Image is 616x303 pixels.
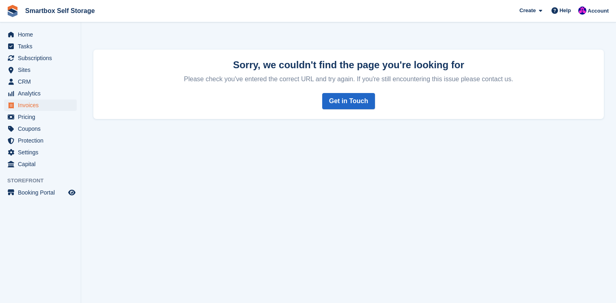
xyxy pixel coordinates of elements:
a: menu [4,29,77,40]
a: Preview store [67,188,77,197]
span: Create [519,6,536,15]
span: Coupons [18,123,67,134]
a: menu [4,76,77,87]
a: menu [4,135,77,146]
a: menu [4,158,77,170]
span: Subscriptions [18,52,67,64]
span: Protection [18,135,67,146]
span: Invoices [18,100,67,111]
span: Pricing [18,111,67,123]
a: menu [4,147,77,158]
img: stora-icon-8386f47178a22dfd0bd8f6a31ec36ba5ce8667c1dd55bd0f319d3a0aa187defe.svg [6,5,19,17]
img: Sam Austin [578,6,586,15]
a: menu [4,88,77,99]
span: Settings [18,147,67,158]
span: Booking Portal [18,187,67,198]
a: menu [4,123,77,134]
a: Get in Touch [322,93,375,109]
span: CRM [18,76,67,87]
span: Tasks [18,41,67,52]
h2: Sorry, we couldn't find the page you're looking for [103,59,594,70]
span: Storefront [7,177,81,185]
p: Please check you've entered the correct URL and try again. If you're still encountering this issu... [103,72,594,83]
a: menu [4,187,77,198]
a: menu [4,100,77,111]
a: menu [4,52,77,64]
a: Smartbox Self Storage [22,4,98,17]
span: Sites [18,64,67,76]
span: Home [18,29,67,40]
span: Analytics [18,88,67,99]
span: Account [588,7,609,15]
span: Help [560,6,571,15]
a: menu [4,41,77,52]
a: menu [4,111,77,123]
a: menu [4,64,77,76]
span: Capital [18,158,67,170]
